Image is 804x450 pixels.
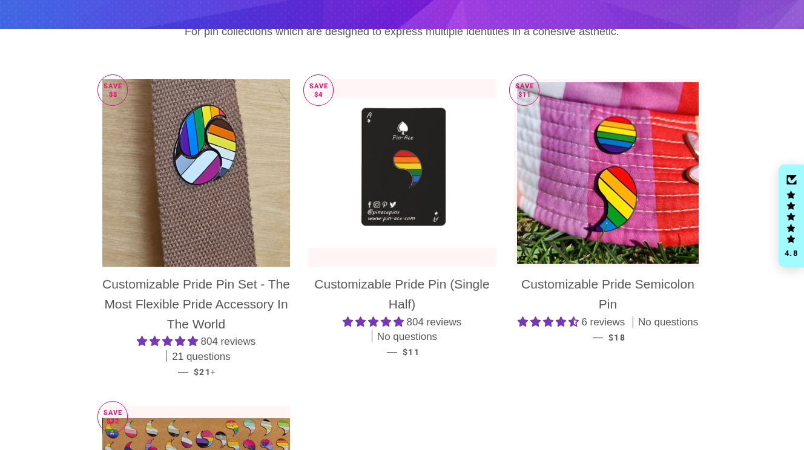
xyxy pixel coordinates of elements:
[98,402,127,432] p: Save $32
[343,316,407,328] span: 4.83 stars
[403,347,420,357] span: $11
[98,75,127,106] p: Save $8
[784,249,799,257] div: 4.8
[514,267,702,354] a: Customizable Pride Semicolon Pin 4.67 stars 6 reviews No questions — $18
[201,336,256,347] span: 804 reviews
[593,331,603,343] span: —
[608,333,625,342] span: $18
[314,277,489,311] span: Customizable Pride Pin (Single Half)
[387,346,397,357] span: —
[779,165,804,267] div: Click to open Judge.me floating reviews tab
[510,75,539,106] p: Save $11
[137,336,201,347] span: 4.83 stars
[172,350,230,364] span: 21 questions
[377,330,437,344] span: No questions
[406,316,461,328] span: 804 reviews
[194,367,217,377] span: $21
[304,75,333,106] p: Save $4
[102,277,290,331] span: Customizable Pride Pin Set - The Most Flexible Pride Accessory In The World
[518,316,582,328] span: 4.67 stars
[581,316,625,328] span: 6 reviews
[521,277,694,311] span: Customizable Pride Semicolon Pin
[102,23,702,40] div: For pin collections which are designed to express multiple identities in a cohesive asthetic.
[308,267,496,368] a: Customizable Pride Pin (Single Half) 4.83 stars 804 reviews No questions — $11
[178,366,188,377] span: —
[102,267,290,388] a: Customizable Pride Pin Set - The Most Flexible Pride Accessory In The World 4.83 stars 804 review...
[638,315,698,330] span: No questions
